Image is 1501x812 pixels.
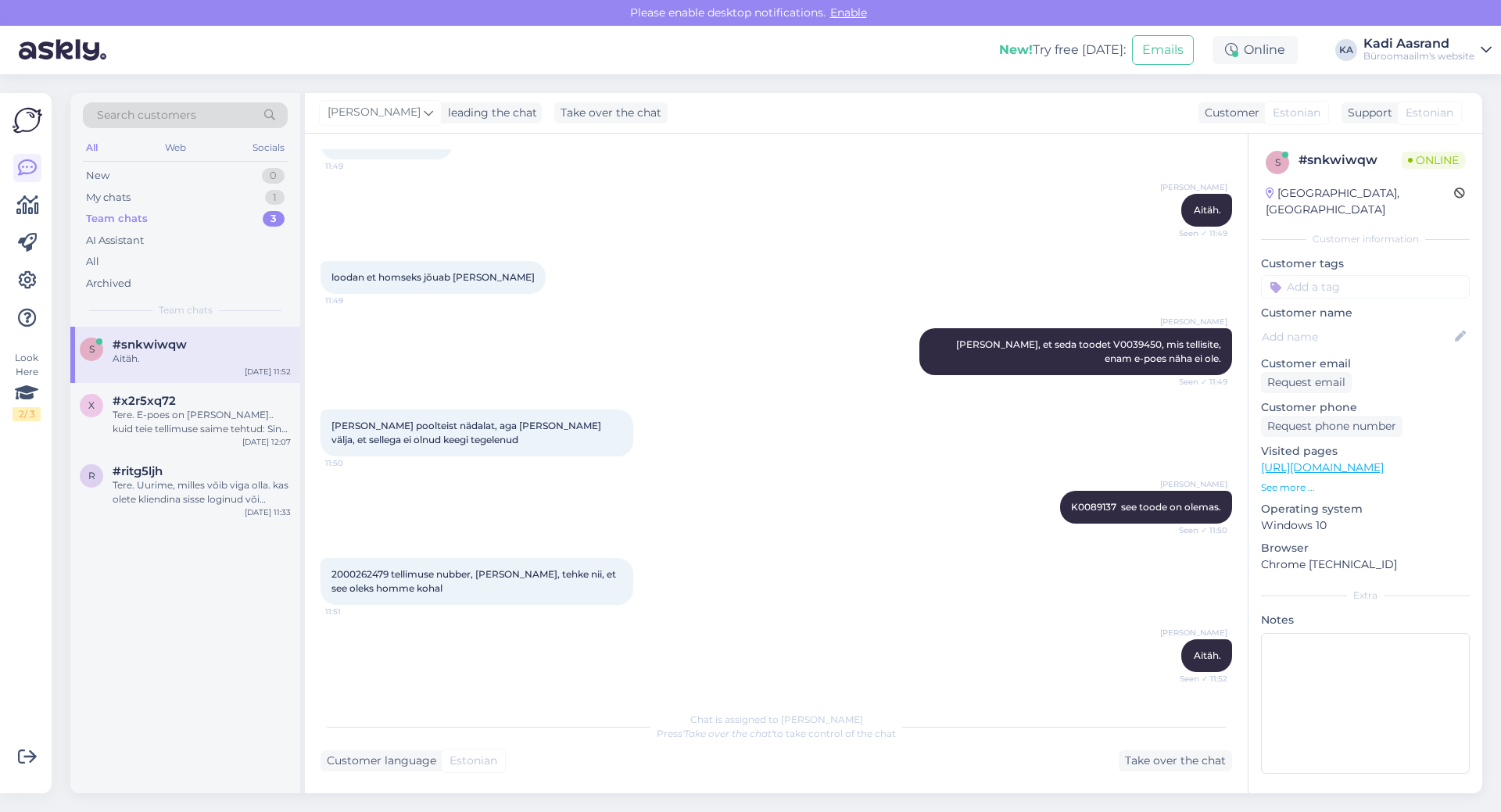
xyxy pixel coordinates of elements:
div: 1 [265,190,285,206]
span: x [88,399,95,411]
span: Estonian [450,753,497,769]
span: 11:50 [325,457,384,469]
span: Seen ✓ 11:49 [1169,227,1227,239]
span: Seen ✓ 11:50 [1169,524,1227,536]
div: Web [162,138,189,158]
div: New [86,168,109,184]
span: 11:51 [325,606,384,617]
p: Notes [1261,612,1470,628]
div: Try free [DATE]: [999,41,1126,59]
span: [PERSON_NAME] [1160,627,1227,639]
div: Aitäh. [113,352,291,366]
div: Archived [86,276,131,292]
p: Customer phone [1261,399,1470,416]
div: # snkwiwqw [1299,151,1402,170]
span: Press to take control of the chat [657,728,896,739]
p: Browser [1261,540,1470,556]
input: Add a tag [1261,275,1470,299]
p: Visited pages [1261,443,1470,460]
div: KA [1335,39,1357,61]
div: Support [1342,105,1392,121]
div: Online [1213,36,1298,64]
b: New! [999,42,1033,57]
div: Request email [1261,372,1352,393]
a: Kadi AasrandBüroomaailm's website [1363,38,1492,63]
div: AI Assistant [86,233,144,249]
span: Aitäh. [1194,204,1221,216]
div: leading the chat [442,105,537,121]
div: Büroomaailm's website [1363,50,1474,63]
span: [PERSON_NAME] poolteist nädalat, aga [PERSON_NAME] välja, et sellega ei olnud keegi tegelenud [331,420,604,445]
div: Take over the chat [554,102,668,123]
p: Chrome [TECHNICAL_ID] [1261,556,1470,573]
span: s [1275,156,1281,168]
p: Customer tags [1261,256,1470,272]
div: Customer information [1261,232,1470,246]
span: Team chats [159,303,213,317]
div: All [83,138,101,158]
div: Socials [249,138,288,158]
img: Askly Logo [13,106,42,135]
span: [PERSON_NAME] [1160,181,1227,193]
span: K0089137 see toode on olemas. [1071,501,1221,513]
div: Team chats [86,211,148,227]
div: Tere. Uurime, milles võib viga olla. kas olete kliendina sisse loginud või külalisena? [113,478,291,506]
div: 2 / 3 [13,407,41,421]
span: Chat is assigned to [PERSON_NAME] [690,714,863,725]
span: [PERSON_NAME] [1160,316,1227,327]
span: loodan et homseks jõuab [PERSON_NAME] [331,271,535,283]
div: [DATE] 11:33 [245,506,291,518]
span: 11:49 [325,295,384,306]
div: Customer language [321,753,436,769]
p: Customer email [1261,356,1470,372]
span: Seen ✓ 11:52 [1169,673,1227,685]
i: 'Take over the chat' [682,728,773,739]
div: [GEOGRAPHIC_DATA], [GEOGRAPHIC_DATA] [1266,185,1454,218]
span: Estonian [1273,105,1320,121]
div: Customer [1198,105,1259,121]
div: [DATE] 11:52 [245,366,291,377]
span: [PERSON_NAME] [328,104,421,121]
p: Customer name [1261,305,1470,321]
p: See more ... [1261,481,1470,495]
div: Tere. E-poes on [PERSON_NAME].. kuid teie tellimuse saime tehtud: Sinu tellimuse number on: 20002... [113,408,291,436]
span: Seen ✓ 11:49 [1169,376,1227,388]
span: 11:49 [325,160,384,172]
a: [URL][DOMAIN_NAME] [1261,460,1384,474]
span: Online [1402,152,1465,169]
div: Extra [1261,588,1470,603]
div: 3 [263,211,285,227]
span: [PERSON_NAME] [1160,478,1227,490]
span: [PERSON_NAME], et seda toodet V0039450, mis tellisite, enam e-poes näha ei ole. [956,338,1223,364]
input: Add name [1262,328,1452,345]
p: Operating system [1261,501,1470,517]
div: Look Here [13,351,41,421]
span: #x2r5xq72 [113,394,176,408]
span: Aitäh. [1194,649,1221,661]
span: #ritg5ljh [113,464,163,478]
button: Emails [1132,35,1194,65]
p: Windows 10 [1261,517,1470,534]
div: My chats [86,190,131,206]
div: Request phone number [1261,416,1402,437]
div: 0 [262,168,285,184]
span: Search customers [97,107,196,123]
span: s [89,343,95,355]
span: 2000262479 tellimuse nubber, [PERSON_NAME], tehke nii, et see oleks homme kohal [331,568,618,594]
div: Take over the chat [1119,750,1232,771]
span: Estonian [1406,105,1453,121]
span: r [88,470,95,481]
div: [DATE] 12:07 [242,436,291,448]
span: #snkwiwqw [113,338,187,352]
span: Enable [826,5,872,20]
div: Kadi Aasrand [1363,38,1474,50]
div: All [86,254,99,270]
